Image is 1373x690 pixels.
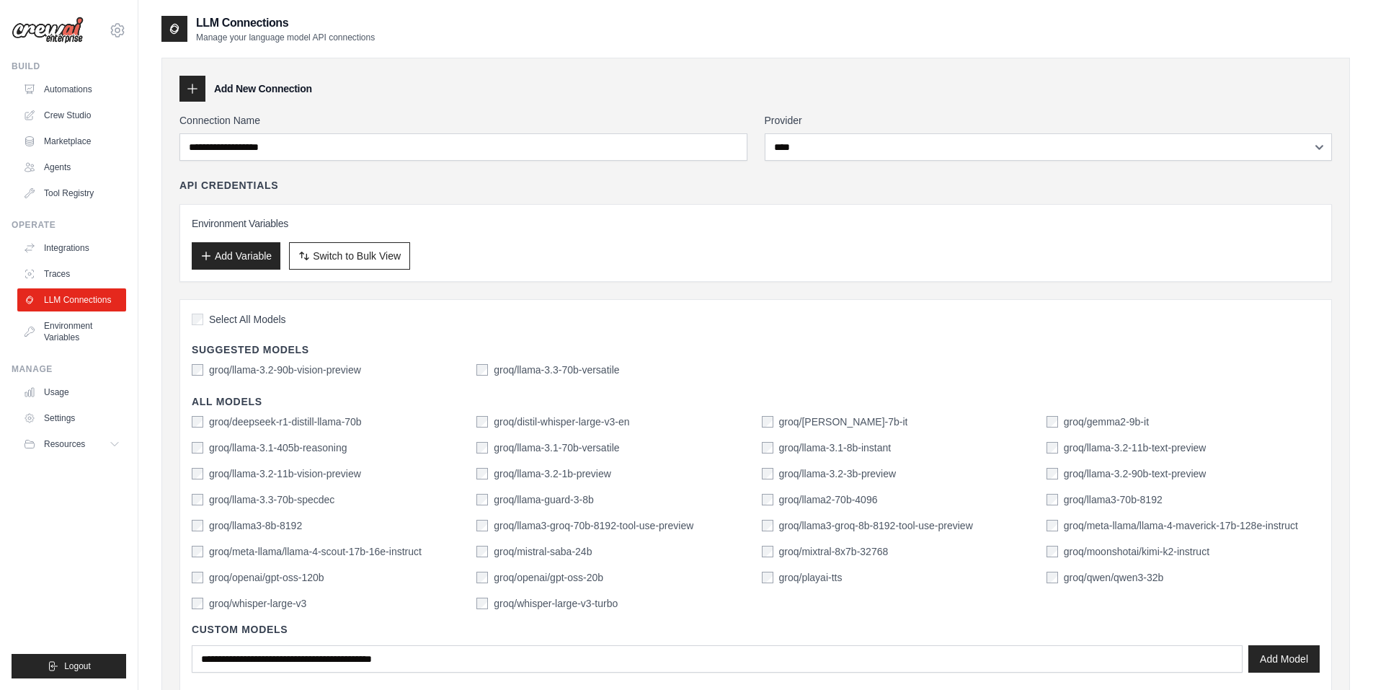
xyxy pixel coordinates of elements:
label: groq/llama-3.2-90b-text-preview [1064,466,1207,481]
label: groq/deepseek-r1-distill-llama-70b [209,415,362,429]
label: groq/llama-3.1-70b-versatile [494,441,619,455]
span: Resources [44,438,85,450]
img: Logo [12,17,84,44]
a: Agents [17,156,126,179]
input: groq/mistral-saba-24b [476,546,488,557]
input: groq/deepseek-r1-distill-llama-70b [192,416,203,428]
label: groq/llama-guard-3-8b [494,492,594,507]
input: groq/llama3-70b-8192 [1047,494,1058,505]
p: Manage your language model API connections [196,32,375,43]
label: groq/distil-whisper-large-v3-en [494,415,629,429]
h4: Suggested Models [192,342,1320,357]
input: Select All Models [192,314,203,325]
a: Crew Studio [17,104,126,127]
label: groq/llama-3.2-11b-text-preview [1064,441,1207,455]
input: groq/llama3-8b-8192 [192,520,203,531]
h3: Environment Variables [192,216,1320,231]
label: groq/qwen/qwen3-32b [1064,570,1164,585]
input: groq/whisper-large-v3-turbo [476,598,488,609]
h2: LLM Connections [196,14,375,32]
label: groq/llama3-groq-8b-8192-tool-use-preview [779,518,973,533]
span: Logout [64,660,91,672]
input: groq/llama3-groq-8b-8192-tool-use-preview [762,520,773,531]
label: groq/llama-3.3-70b-specdec [209,492,334,507]
button: Switch to Bulk View [289,242,410,270]
label: groq/meta-llama/llama-4-scout-17b-16e-instruct [209,544,422,559]
input: groq/gemma2-9b-it [1047,416,1058,428]
input: groq/llama-3.2-90b-vision-preview [192,364,203,376]
label: groq/llama-3.2-1b-preview [494,466,611,481]
a: Integrations [17,236,126,260]
a: Traces [17,262,126,286]
label: groq/llama-3.3-70b-versatile [494,363,619,377]
a: Tool Registry [17,182,126,205]
input: groq/llama3-groq-70b-8192-tool-use-preview [476,520,488,531]
label: groq/openai/gpt-oss-120b [209,570,324,585]
h4: API Credentials [179,178,278,193]
input: groq/llama-3.2-11b-text-preview [1047,442,1058,454]
label: groq/whisper-large-v3 [209,596,306,611]
label: groq/llama3-70b-8192 [1064,492,1163,507]
input: groq/llama-guard-3-8b [476,494,488,505]
input: groq/llama-3.2-11b-vision-preview [192,468,203,479]
span: Select All Models [209,312,286,327]
input: groq/llama2-70b-4096 [762,494,773,505]
button: Resources [17,433,126,456]
input: groq/llama-3.3-70b-versatile [476,364,488,376]
label: Provider [765,113,1333,128]
a: Environment Variables [17,314,126,349]
label: groq/llama2-70b-4096 [779,492,878,507]
input: groq/moonshotai/kimi-k2-instruct [1047,546,1058,557]
label: groq/gemma2-9b-it [1064,415,1149,429]
label: groq/llama3-8b-8192 [209,518,302,533]
h4: All Models [192,394,1320,409]
div: Operate [12,219,126,231]
input: groq/distil-whisper-large-v3-en [476,416,488,428]
label: groq/meta-llama/llama-4-maverick-17b-128e-instruct [1064,518,1298,533]
label: groq/llama-3.2-11b-vision-preview [209,466,361,481]
label: groq/mixtral-8x7b-32768 [779,544,889,559]
label: groq/mistral-saba-24b [494,544,592,559]
label: groq/openai/gpt-oss-20b [494,570,603,585]
input: groq/meta-llama/llama-4-scout-17b-16e-instruct [192,546,203,557]
input: groq/llama-3.2-90b-text-preview [1047,468,1058,479]
input: groq/llama-3.1-405b-reasoning [192,442,203,454]
input: groq/llama-3.1-70b-versatile [476,442,488,454]
input: groq/gemma-7b-it [762,416,773,428]
a: Settings [17,407,126,430]
input: groq/qwen/qwen3-32b [1047,572,1058,583]
h4: Custom Models [192,622,1320,637]
input: groq/llama-3.3-70b-specdec [192,494,203,505]
a: Automations [17,78,126,101]
div: Manage [12,363,126,375]
input: groq/meta-llama/llama-4-maverick-17b-128e-instruct [1047,520,1058,531]
label: groq/llama-3.2-3b-preview [779,466,897,481]
label: groq/playai-tts [779,570,843,585]
input: groq/llama-3.2-1b-preview [476,468,488,479]
label: groq/llama-3.1-8b-instant [779,441,892,455]
label: groq/whisper-large-v3-turbo [494,596,618,611]
a: Marketplace [17,130,126,153]
input: groq/llama-3.1-8b-instant [762,442,773,454]
input: groq/openai/gpt-oss-20b [476,572,488,583]
input: groq/mixtral-8x7b-32768 [762,546,773,557]
label: groq/moonshotai/kimi-k2-instruct [1064,544,1209,559]
button: Logout [12,654,126,678]
label: groq/llama-3.2-90b-vision-preview [209,363,361,377]
input: groq/whisper-large-v3 [192,598,203,609]
div: Build [12,61,126,72]
button: Add Model [1248,645,1320,673]
label: groq/gemma-7b-it [779,415,908,429]
span: Switch to Bulk View [313,249,401,263]
input: groq/playai-tts [762,572,773,583]
label: Connection Name [179,113,747,128]
h3: Add New Connection [214,81,312,96]
input: groq/openai/gpt-oss-120b [192,572,203,583]
a: Usage [17,381,126,404]
button: Add Variable [192,242,280,270]
input: groq/llama-3.2-3b-preview [762,468,773,479]
label: groq/llama-3.1-405b-reasoning [209,441,347,455]
label: groq/llama3-groq-70b-8192-tool-use-preview [494,518,693,533]
a: LLM Connections [17,288,126,311]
